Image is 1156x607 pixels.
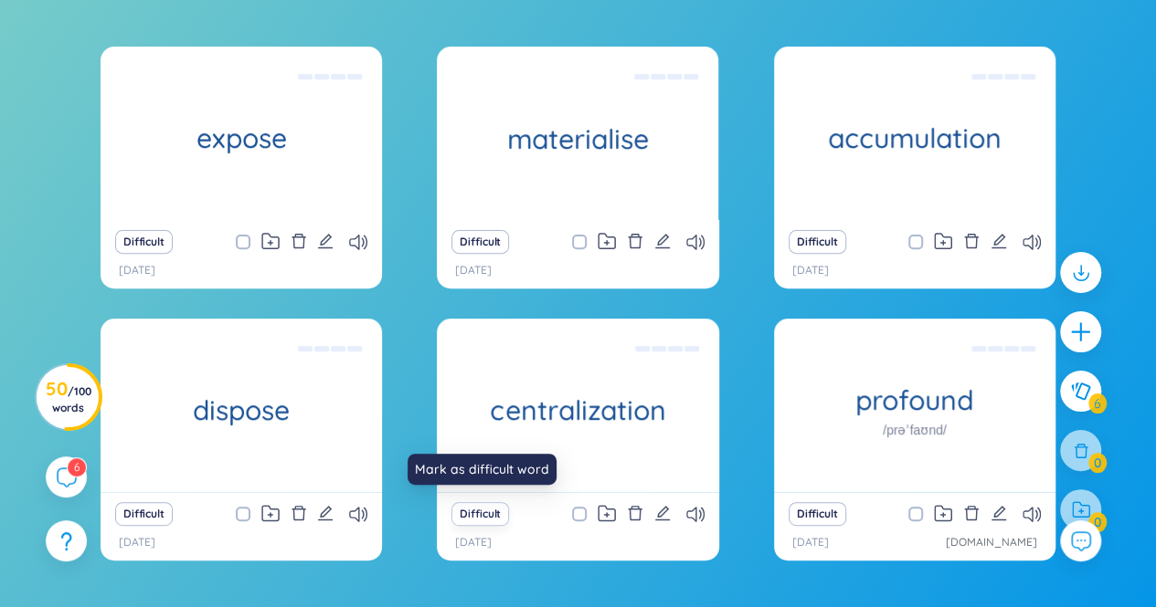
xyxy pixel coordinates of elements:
[291,229,307,255] button: delete
[627,233,643,249] span: delete
[451,502,509,526] button: Difficult
[317,233,334,249] span: edit
[455,534,492,551] p: [DATE]
[101,394,382,426] h1: dispose
[991,229,1007,255] button: edit
[317,229,334,255] button: edit
[883,420,946,440] h1: /prəˈfaʊnd/
[627,501,643,527] button: delete
[46,382,91,414] h3: 50
[774,122,1055,154] h1: accumulation
[991,233,1007,249] span: edit
[946,534,1037,551] a: [DOMAIN_NAME]
[68,458,86,476] sup: 6
[115,230,173,254] button: Difficult
[291,233,307,249] span: delete
[291,505,307,521] span: delete
[455,262,492,279] p: [DATE]
[789,230,846,254] button: Difficult
[654,229,671,255] button: edit
[437,122,718,154] h1: materialise
[408,454,557,485] div: Mark as difficult word
[963,501,980,527] button: delete
[437,394,718,426] h1: centralization
[654,501,671,527] button: edit
[1069,320,1092,343] span: plus
[792,534,829,551] p: [DATE]
[654,505,671,521] span: edit
[963,505,980,521] span: delete
[627,505,643,521] span: delete
[451,230,509,254] button: Difficult
[991,505,1007,521] span: edit
[963,229,980,255] button: delete
[991,501,1007,527] button: edit
[119,534,155,551] p: [DATE]
[654,233,671,249] span: edit
[317,501,334,527] button: edit
[101,122,382,154] h1: expose
[119,262,155,279] p: [DATE]
[627,229,643,255] button: delete
[774,384,1055,416] h1: profound
[74,460,80,474] span: 6
[963,233,980,249] span: delete
[52,384,91,414] span: / 100 words
[792,262,829,279] p: [DATE]
[291,501,307,527] button: delete
[317,505,334,521] span: edit
[789,502,846,526] button: Difficult
[115,502,173,526] button: Difficult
